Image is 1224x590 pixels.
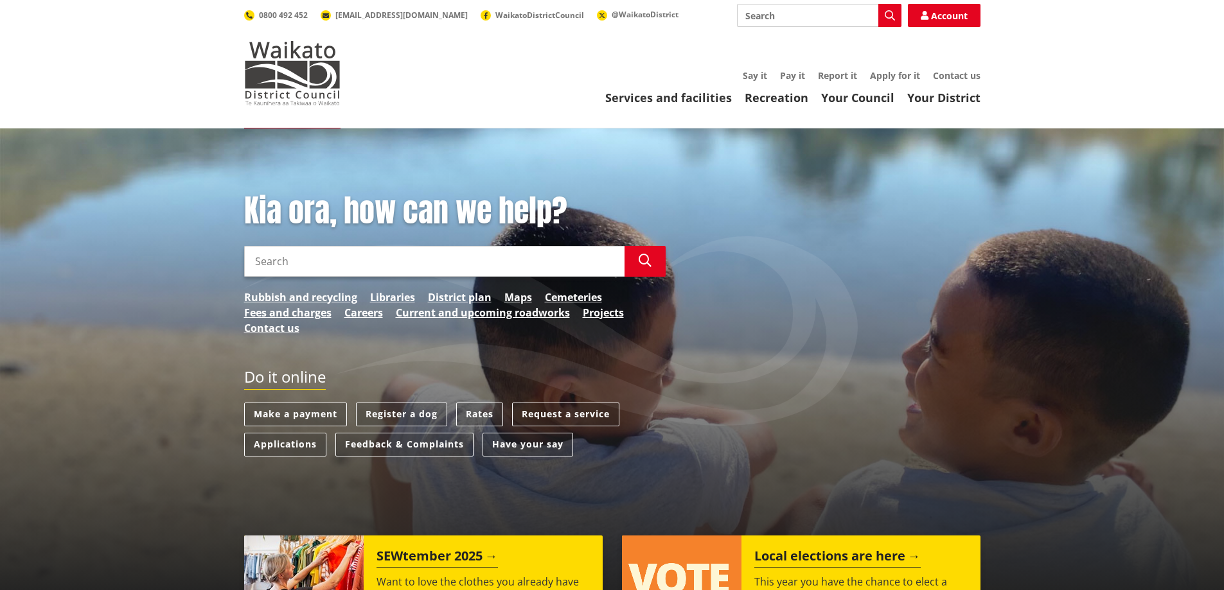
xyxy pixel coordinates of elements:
[370,290,415,305] a: Libraries
[244,320,299,336] a: Contact us
[244,368,326,390] h2: Do it online
[356,403,447,426] a: Register a dog
[483,433,573,456] a: Have your say
[605,90,732,105] a: Services and facilities
[907,90,980,105] a: Your District
[597,9,679,20] a: @WaikatoDistrict
[933,69,980,82] a: Contact us
[335,10,468,21] span: [EMAIL_ADDRESS][DOMAIN_NAME]
[743,69,767,82] a: Say it
[745,90,808,105] a: Recreation
[244,10,308,21] a: 0800 492 452
[737,4,901,27] input: Search input
[870,69,920,82] a: Apply for it
[244,193,666,230] h1: Kia ora, how can we help?
[908,4,980,27] a: Account
[377,548,498,568] h2: SEWtember 2025
[244,246,625,277] input: Search input
[821,90,894,105] a: Your Council
[780,69,805,82] a: Pay it
[244,433,326,456] a: Applications
[818,69,857,82] a: Report it
[512,403,619,426] a: Request a service
[344,305,383,320] a: Careers
[321,10,468,21] a: [EMAIL_ADDRESS][DOMAIN_NAME]
[244,403,347,426] a: Make a payment
[456,403,503,426] a: Rates
[244,290,357,305] a: Rubbish and recycling
[583,305,624,320] a: Projects
[612,9,679,20] span: @WaikatoDistrict
[545,290,602,305] a: Cemeteries
[335,433,474,456] a: Feedback & Complaints
[396,305,570,320] a: Current and upcoming roadworks
[495,10,584,21] span: WaikatoDistrictCouncil
[504,290,532,305] a: Maps
[259,10,308,21] span: 0800 492 452
[754,548,921,568] h2: Local elections are here
[481,10,584,21] a: WaikatoDistrictCouncil
[244,41,341,105] img: Waikato District Council - Te Kaunihera aa Takiwaa o Waikato
[244,305,332,320] a: Fees and charges
[428,290,492,305] a: District plan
